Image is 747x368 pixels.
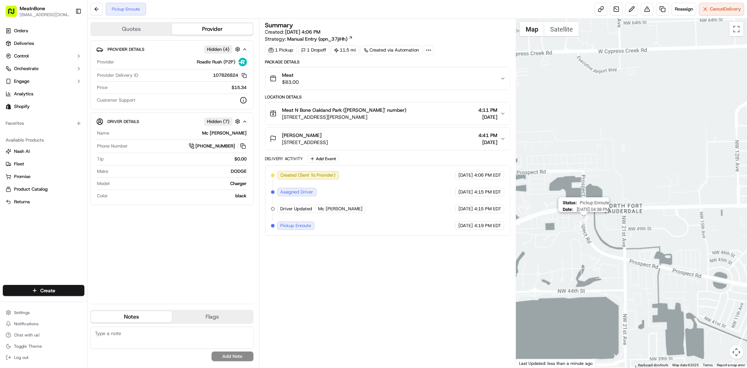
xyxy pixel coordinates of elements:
[14,355,28,360] span: Log out
[172,311,253,322] button: Flags
[288,35,348,42] span: Manual Entry (opn_37jiHh)
[14,199,30,205] span: Returns
[111,168,247,175] div: DODGE
[282,139,328,146] span: [STREET_ADDRESS]
[6,199,82,205] a: Returns
[265,35,353,42] div: Strategy:
[710,6,741,12] span: Cancel Delivery
[3,184,84,195] button: Product Catalog
[3,76,84,87] button: Engage
[265,156,303,162] div: Delivery Activity
[6,173,82,180] a: Promise
[3,25,84,36] a: Orders
[14,53,29,59] span: Control
[3,88,84,100] a: Analytics
[729,22,743,36] button: Toggle fullscreen view
[3,63,84,74] button: Orchestrate
[282,114,407,121] span: [STREET_ADDRESS][PERSON_NAME]
[518,359,541,368] img: Google
[108,119,139,124] span: Driver Details
[265,22,293,28] h3: Summary
[265,45,297,55] div: 1 Pickup
[213,72,247,79] button: 107826824
[3,319,84,329] button: Notifications
[204,45,242,54] button: Hidden (4)
[3,285,84,296] button: Create
[3,50,84,62] button: Control
[97,156,104,162] span: Tip
[14,186,48,192] span: Product Catalog
[265,67,510,90] button: Meat$83.00
[40,287,55,294] span: Create
[196,143,235,149] span: [PHONE_NUMBER]
[265,28,321,35] span: Created:
[579,216,588,225] div: 8
[97,168,108,175] span: Make
[3,135,84,146] div: Available Products
[3,196,84,207] button: Returns
[14,40,34,47] span: Deliveries
[91,23,172,35] button: Quotes
[91,311,172,322] button: Notes
[97,97,136,103] span: Customer Support
[111,193,247,199] div: black
[14,103,30,110] span: Shopify
[3,38,84,49] a: Deliveries
[3,146,84,157] button: Nash AI
[106,156,247,162] div: $0.00
[3,158,84,170] button: Fleet
[3,171,84,182] button: Promise
[14,343,42,349] span: Toggle Theme
[97,130,109,136] span: Name
[20,12,70,18] button: [EMAIL_ADDRESS][DOMAIN_NAME]
[281,172,336,178] span: Created (Sent To Provider)
[232,84,247,91] span: $15.34
[699,3,744,15] button: CancelDelivery
[6,161,82,167] a: Fleet
[544,22,579,36] button: Show satellite imagery
[458,172,473,178] span: [DATE]
[729,345,743,359] button: Map camera controls
[474,172,501,178] span: 4:06 PM EDT
[478,132,497,139] span: 4:41 PM
[6,148,82,155] a: Nash AI
[474,223,501,229] span: 4:19 PM EDT
[318,206,363,212] span: Mc [PERSON_NAME]
[14,78,29,84] span: Engage
[20,5,45,12] button: MeatnBone
[563,207,573,212] span: Date :
[478,139,497,146] span: [DATE]
[265,128,510,150] button: [PERSON_NAME][STREET_ADDRESS]4:41 PM[DATE]
[307,155,339,163] button: Add Event
[3,353,84,362] button: Log out
[97,59,114,65] span: Provider
[265,102,510,125] button: Meat N Bone Oakland Park ([PERSON_NAME]' number)[STREET_ADDRESS][PERSON_NAME]4:11 PM[DATE]
[204,117,242,126] button: Hidden (7)
[580,200,609,205] span: Pickup Enroute
[518,359,541,368] a: Open this area in Google Maps (opens a new window)
[458,206,473,212] span: [DATE]
[96,116,248,127] button: Driver DetailsHidden (7)
[675,6,693,12] span: Reassign
[458,189,473,195] span: [DATE]
[14,91,33,97] span: Analytics
[207,46,229,53] span: Hidden ( 4 )
[14,28,28,34] span: Orders
[474,189,501,195] span: 4:15 PM EDT
[281,189,313,195] span: Assigned Driver
[112,180,247,187] div: Charger
[703,363,713,367] a: Terms (opens in new tab)
[14,310,30,315] span: Settings
[458,223,473,229] span: [DATE]
[672,363,699,367] span: Map data ©2025
[361,45,422,55] div: Created via Automation
[3,3,72,20] button: MeatnBone[EMAIL_ADDRESS][DOMAIN_NAME]
[197,59,236,65] span: Roadie Rush (P2P)
[14,148,30,155] span: Nash AI
[6,186,82,192] a: Product Catalog
[265,94,510,100] div: Location Details
[112,130,247,136] div: Mc [PERSON_NAME]
[282,79,299,86] span: $83.00
[189,142,247,150] a: [PHONE_NUMBER]
[108,47,144,52] span: Provider Details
